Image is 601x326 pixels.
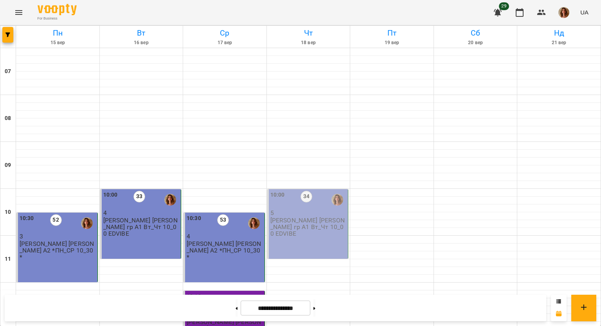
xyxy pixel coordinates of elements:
[5,67,11,76] h6: 07
[270,210,347,216] p: 5
[5,255,11,263] h6: 11
[184,27,265,39] h6: Ср
[20,214,34,223] label: 10:30
[5,208,11,217] h6: 10
[577,5,592,20] button: UA
[103,217,180,237] p: [PERSON_NAME] [PERSON_NAME] гр А1 Вт_Чт 10_00 EDVIBE
[17,39,98,47] h6: 15 вер
[558,7,569,18] img: d73ace202ee2ff29bce2c456c7fd2171.png
[270,217,347,237] p: [PERSON_NAME] [PERSON_NAME] гр А1 Вт_Чт 10_00 EDVIBE
[435,39,516,47] h6: 20 вер
[331,194,343,206] img: Перфілова Юлія
[270,191,285,199] label: 10:00
[20,240,96,261] p: [PERSON_NAME] [PERSON_NAME] А2 *ПН_СР 10_30*
[518,39,599,47] h6: 21 вер
[133,191,145,202] label: 33
[435,27,516,39] h6: Сб
[50,214,62,226] label: 52
[300,191,312,202] label: 34
[268,27,349,39] h6: Чт
[5,114,11,123] h6: 08
[187,233,263,240] p: 4
[103,210,180,216] p: 4
[217,214,229,226] label: 53
[268,39,349,47] h6: 18 вер
[38,16,77,21] span: For Business
[5,161,11,170] h6: 09
[17,27,98,39] h6: Пн
[351,27,432,39] h6: Пт
[164,194,176,206] img: Перфілова Юлія
[518,27,599,39] h6: Нд
[101,27,182,39] h6: Вт
[20,233,96,240] p: 3
[103,191,118,199] label: 10:00
[81,217,93,229] img: Перфілова Юлія
[101,39,182,47] h6: 16 вер
[580,8,588,16] span: UA
[351,39,432,47] h6: 19 вер
[9,3,28,22] button: Menu
[187,240,263,261] p: [PERSON_NAME] [PERSON_NAME] А2 *ПН_СР 10_30*
[187,214,201,223] label: 10:30
[248,217,260,229] img: Перфілова Юлія
[38,4,77,15] img: Voopty Logo
[499,2,509,10] span: 29
[184,39,265,47] h6: 17 вер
